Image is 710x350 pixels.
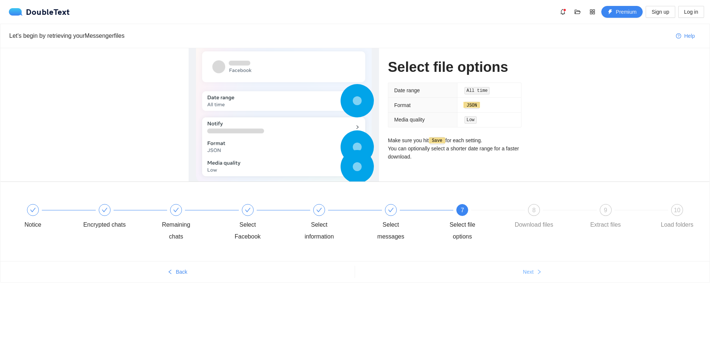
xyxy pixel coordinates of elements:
div: Select file options [441,219,484,243]
span: Format [394,102,410,108]
span: bell [557,9,568,15]
span: Premium [616,8,636,16]
div: Notice [24,219,41,231]
div: 8Download files [513,204,584,231]
span: Next [523,268,534,276]
img: logo [9,8,26,16]
span: check [388,207,394,213]
div: Select information [298,219,341,243]
span: question-circle [676,33,681,39]
button: thunderboltPremium [601,6,643,18]
button: Log in [678,6,704,18]
span: Sign up [652,8,669,16]
div: Remaining chats [155,219,197,243]
span: check [102,207,108,213]
span: Log in [684,8,698,16]
div: Select messages [369,219,412,243]
div: Load folders [661,219,693,231]
button: Nextright [355,266,710,278]
span: Date range [394,87,420,93]
div: Select messages [369,204,441,243]
span: right [537,269,542,275]
div: Select Facebook [226,204,298,243]
button: folder-open [572,6,584,18]
p: Make sure you hit for each setting. You can optionally select a shorter date range for a faster d... [388,136,521,161]
span: Back [176,268,187,276]
code: Save [430,137,444,144]
div: Let's begin by retrieving your Messenger files [9,31,670,40]
div: Extract files [590,219,621,231]
span: left [168,269,173,275]
span: appstore [587,9,598,15]
div: 10Load folders [656,204,699,231]
code: JSON [464,102,479,109]
span: Help [684,32,695,40]
div: Encrypted chats [83,204,155,231]
span: check [173,207,179,213]
span: check [30,207,36,213]
span: Media quality [394,117,425,123]
div: Select information [298,204,369,243]
span: 8 [532,207,535,213]
div: 9Extract files [584,204,656,231]
a: logoDoubleText [9,8,70,16]
button: question-circleHelp [670,30,701,42]
span: 9 [604,207,607,213]
button: Sign up [646,6,675,18]
span: 10 [674,207,680,213]
code: Low [464,116,477,124]
button: appstore [586,6,598,18]
div: Encrypted chats [83,219,126,231]
span: check [245,207,251,213]
code: All time [464,87,490,94]
button: bell [557,6,569,18]
div: Notice [11,204,83,231]
span: folder-open [572,9,583,15]
div: 7Select file options [441,204,513,243]
div: Select Facebook [226,219,269,243]
span: thunderbolt [608,9,613,15]
div: DoubleText [9,8,70,16]
h1: Select file options [388,59,521,76]
span: check [316,207,322,213]
button: leftBack [0,266,355,278]
div: Remaining chats [155,204,226,243]
div: Download files [515,219,553,231]
span: 7 [461,207,464,213]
